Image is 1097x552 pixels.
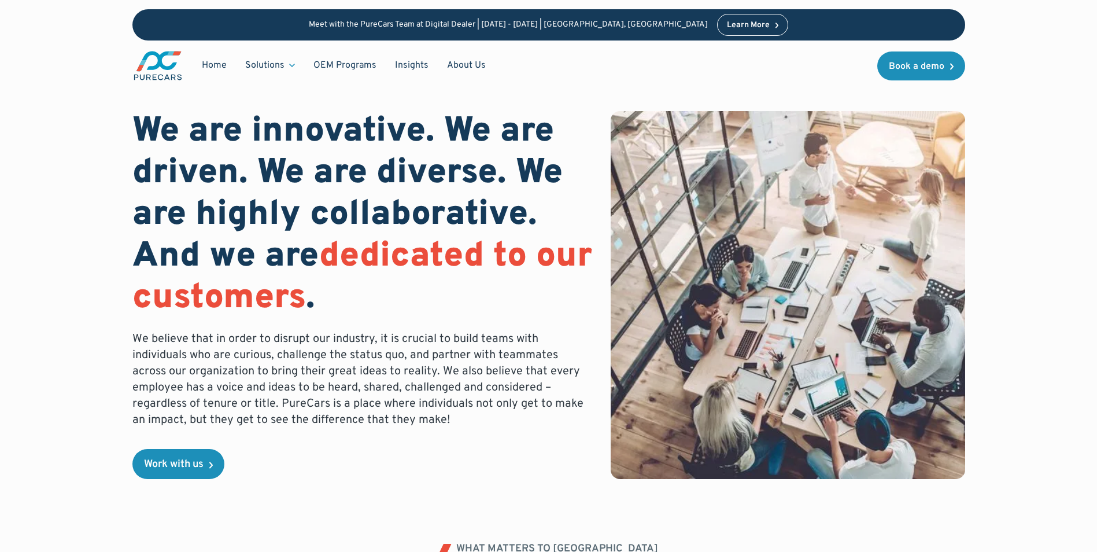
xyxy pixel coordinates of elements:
a: Home [193,54,236,76]
a: Work with us [132,449,224,479]
a: OEM Programs [304,54,386,76]
div: Solutions [245,59,285,72]
div: Solutions [236,54,304,76]
span: dedicated to our customers [132,235,592,321]
a: Insights [386,54,438,76]
div: Book a demo [889,62,944,71]
a: Book a demo [877,51,965,80]
img: bird eye view of a team working together [611,111,965,479]
p: Meet with the PureCars Team at Digital Dealer | [DATE] - [DATE] | [GEOGRAPHIC_DATA], [GEOGRAPHIC_... [309,20,708,30]
img: purecars logo [132,50,183,82]
a: About Us [438,54,495,76]
div: Learn More [727,21,770,30]
div: Work with us [144,459,204,470]
a: main [132,50,183,82]
p: We believe that in order to disrupt our industry, it is crucial to build teams with individuals w... [132,331,593,428]
h1: We are innovative. We are driven. We are diverse. We are highly collaborative. And we are . [132,111,593,319]
a: Learn More [717,14,789,36]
